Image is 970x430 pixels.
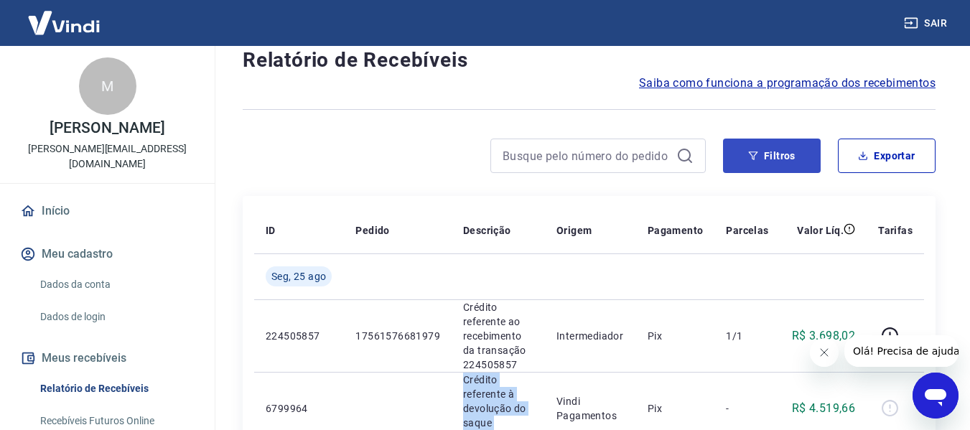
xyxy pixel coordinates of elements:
a: Dados da conta [34,270,197,299]
p: Tarifas [878,223,913,238]
p: 1/1 [726,329,768,343]
h4: Relatório de Recebíveis [243,46,936,75]
p: Vindi Pagamentos [556,394,625,423]
p: Valor Líq. [797,223,844,238]
p: ID [266,223,276,238]
p: Intermediador [556,329,625,343]
a: Relatório de Recebíveis [34,374,197,403]
p: Crédito referente ao recebimento da transação 224505857 [463,300,533,372]
p: Origem [556,223,592,238]
iframe: Fechar mensagem [810,338,839,367]
img: Vindi [17,1,111,45]
button: Filtros [723,139,821,173]
a: Saiba como funciona a programação dos recebimentos [639,75,936,92]
button: Exportar [838,139,936,173]
p: [PERSON_NAME] [50,121,164,136]
p: Parcelas [726,223,768,238]
p: R$ 3.698,02 [792,327,855,345]
p: 224505857 [266,329,332,343]
iframe: Botão para abrir a janela de mensagens [913,373,959,419]
input: Busque pelo número do pedido [503,145,671,167]
span: Seg, 25 ago [271,269,326,284]
p: Pedido [355,223,389,238]
button: Meu cadastro [17,238,197,270]
span: Olá! Precisa de ajuda? [9,10,121,22]
button: Sair [901,10,953,37]
p: R$ 4.519,66 [792,400,855,417]
button: Meus recebíveis [17,342,197,374]
p: - [726,401,768,416]
p: [PERSON_NAME][EMAIL_ADDRESS][DOMAIN_NAME] [11,141,203,172]
p: Descrição [463,223,511,238]
p: 17561576681979 [355,329,440,343]
a: Dados de login [34,302,197,332]
p: Pix [648,401,704,416]
div: M [79,57,136,115]
p: 6799964 [266,401,332,416]
a: Início [17,195,197,227]
p: Pix [648,329,704,343]
p: Pagamento [648,223,704,238]
iframe: Mensagem da empresa [844,335,959,367]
